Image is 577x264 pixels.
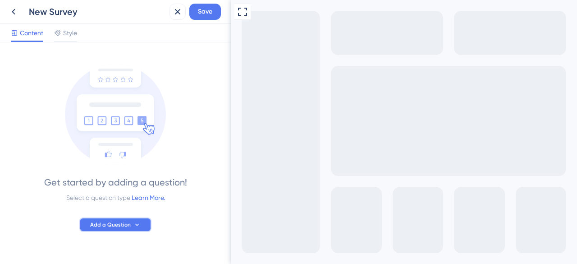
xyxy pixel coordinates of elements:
[29,5,166,18] div: New Survey
[79,218,151,232] button: Add a Question
[189,4,221,20] button: Save
[90,221,131,228] span: Add a Question
[198,6,212,17] span: Save
[132,194,165,201] a: Learn More.
[44,176,187,189] div: Get started by adding a question!
[66,192,165,203] div: Select a question type
[63,28,77,38] span: Style
[65,64,166,165] img: empty-step-icon
[20,28,43,38] span: Content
